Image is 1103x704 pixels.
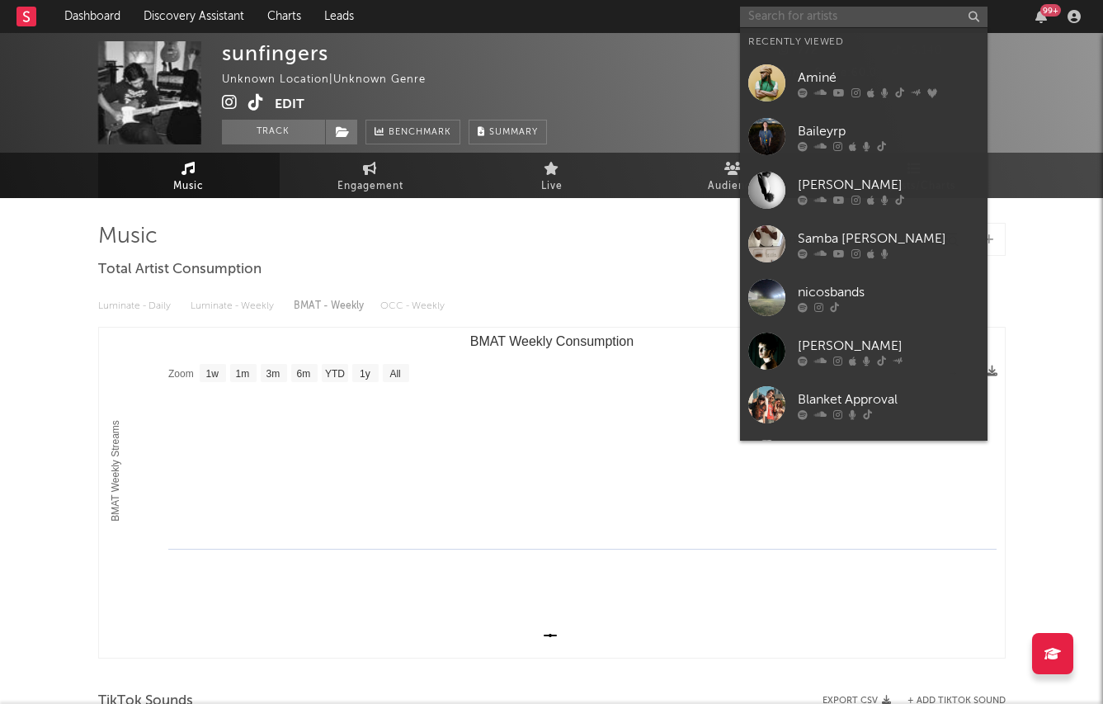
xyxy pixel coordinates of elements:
span: Music [173,177,204,196]
a: Baileyrp [740,110,988,163]
text: 3m [266,368,280,380]
button: Edit [275,94,304,115]
text: BMAT Weekly Consumption [469,334,633,348]
text: YTD [324,368,344,380]
button: Summary [469,120,547,144]
span: Total Artist Consumption [98,260,262,280]
a: Music [98,153,280,198]
text: 6m [296,368,310,380]
div: sunfingers [222,41,328,65]
text: BMAT Weekly Streams [110,420,121,522]
a: Live [461,153,643,198]
text: Zoom [168,368,194,380]
a: nicosbands [740,271,988,324]
text: 1m [235,368,249,380]
div: Blanket Approval [798,390,979,409]
button: Track [222,120,325,144]
div: Aminé [798,68,979,87]
span: Summary [489,128,538,137]
div: Samba [PERSON_NAME] [798,229,979,248]
div: Unknown Location | Unknown Genre [222,70,445,90]
span: Benchmark [389,123,451,143]
a: Audience [643,153,824,198]
div: Baileyrp [798,121,979,141]
a: Benchmark [365,120,460,144]
a: [PERSON_NAME] [740,324,988,378]
a: Samba [PERSON_NAME] [740,217,988,271]
div: [PERSON_NAME] [798,175,979,195]
svg: BMAT Weekly Consumption [99,328,1005,658]
span: Live [541,177,563,196]
text: 1y [360,368,370,380]
a: [PERSON_NAME] [740,163,988,217]
a: Engagement [280,153,461,198]
div: 99 + [1040,4,1061,17]
text: All [389,368,400,380]
div: nicosbands [798,282,979,302]
a: Aminé [740,56,988,110]
button: 99+ [1035,10,1047,23]
span: Audience [708,177,758,196]
input: Search for artists [740,7,988,27]
a: Blanket Approval [740,378,988,432]
div: [PERSON_NAME] [798,336,979,356]
text: 1w [205,368,219,380]
span: Engagement [337,177,403,196]
div: Recently Viewed [748,32,979,52]
a: [PERSON_NAME] [740,432,988,485]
